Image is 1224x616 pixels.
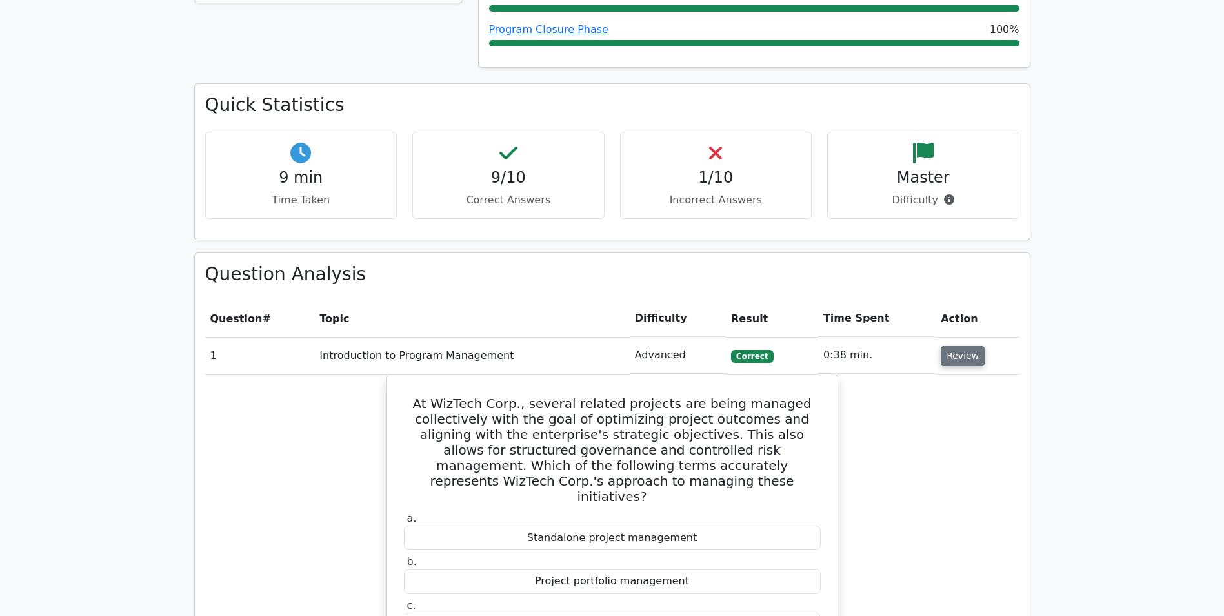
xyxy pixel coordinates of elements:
[407,555,417,568] span: b.
[818,337,936,374] td: 0:38 min.
[630,300,726,337] th: Difficulty
[314,337,629,374] td: Introduction to Program Management
[423,169,594,187] h4: 9/10
[631,169,801,187] h4: 1/10
[838,192,1008,208] p: Difficulty
[404,526,821,551] div: Standalone project management
[407,512,417,524] span: a.
[631,192,801,208] p: Incorrect Answers
[210,313,263,325] span: Question
[990,22,1019,37] span: 100%
[838,169,1008,187] h4: Master
[205,337,315,374] td: 1
[423,192,594,208] p: Correct Answers
[941,346,985,366] button: Review
[205,300,315,337] th: #
[407,599,416,611] span: c.
[216,192,386,208] p: Time Taken
[630,337,726,374] td: Advanced
[314,300,629,337] th: Topic
[404,569,821,594] div: Project portfolio management
[818,300,936,337] th: Time Spent
[731,350,773,363] span: Correct
[936,300,1019,337] th: Action
[726,300,818,337] th: Result
[205,263,1019,285] h3: Question Analysis
[403,396,822,504] h5: At WizTech Corp., several related projects are being managed collectively with the goal of optimi...
[489,23,608,36] a: Program Closure Phase
[216,169,386,187] h4: 9 min
[205,94,1019,116] h3: Quick Statistics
